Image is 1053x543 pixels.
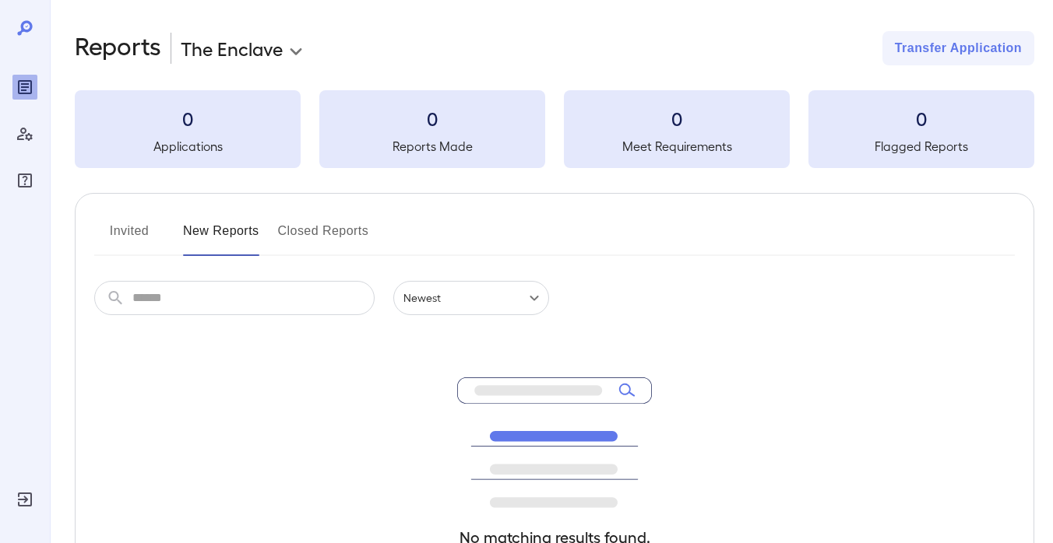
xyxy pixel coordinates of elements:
h3: 0 [319,106,545,131]
div: Newest [393,281,549,315]
h5: Applications [75,137,301,156]
h3: 0 [75,106,301,131]
summary: 0Applications0Reports Made0Meet Requirements0Flagged Reports [75,90,1034,168]
h5: Reports Made [319,137,545,156]
h3: 0 [808,106,1034,131]
div: Reports [12,75,37,100]
button: Invited [94,219,164,256]
p: The Enclave [181,36,283,61]
h3: 0 [564,106,790,131]
div: Manage Users [12,121,37,146]
button: New Reports [183,219,259,256]
div: Log Out [12,487,37,512]
h2: Reports [75,31,161,65]
button: Transfer Application [882,31,1034,65]
h5: Meet Requirements [564,137,790,156]
h5: Flagged Reports [808,137,1034,156]
button: Closed Reports [278,219,369,256]
div: FAQ [12,168,37,193]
